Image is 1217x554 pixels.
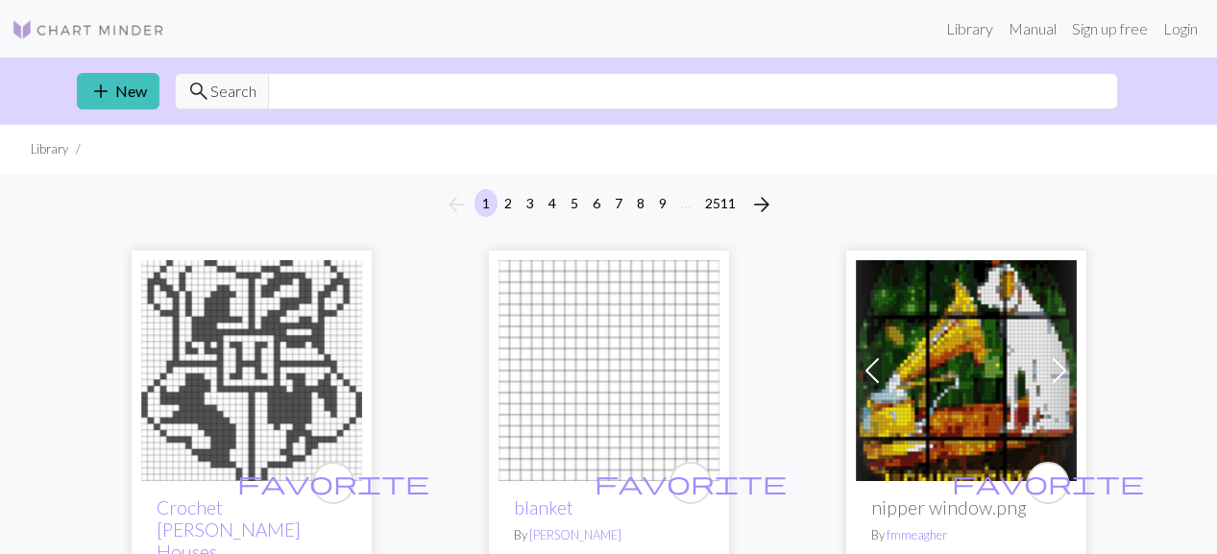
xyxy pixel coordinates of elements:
[514,496,573,518] a: blanket
[312,462,354,504] button: favourite
[77,73,159,109] a: New
[952,468,1144,497] span: favorite
[1064,10,1156,48] a: Sign up free
[585,189,608,217] button: 6
[651,189,674,217] button: 9
[595,464,787,502] i: favourite
[475,189,498,217] button: 1
[187,78,210,105] span: search
[529,527,621,542] a: [PERSON_NAME]
[750,191,773,218] span: arrow_forward
[1027,462,1069,504] button: favourite
[141,260,362,481] img: Crochet Harry Potter Houses
[742,189,781,220] button: Next
[595,468,787,497] span: favorite
[541,189,564,217] button: 4
[750,193,773,216] i: Next
[519,189,542,217] button: 3
[31,140,68,158] li: Library
[141,359,362,377] a: Crochet Harry Potter Houses
[12,18,165,41] img: Logo
[89,78,112,105] span: add
[1001,10,1064,48] a: Manual
[856,260,1077,481] img: nipper window.png
[856,359,1077,377] a: nipper window.png
[669,462,712,504] button: favourite
[887,527,947,542] a: fmmeagher
[437,189,781,220] nav: Page navigation
[697,189,743,217] button: 2511
[210,80,256,103] span: Search
[952,464,1144,502] i: favourite
[938,10,1001,48] a: Library
[607,189,630,217] button: 7
[629,189,652,217] button: 8
[1156,10,1205,48] a: Login
[871,496,1061,518] h2: nipper window.png
[499,260,719,481] img: blanket
[497,189,520,217] button: 2
[499,359,719,377] a: blanket
[871,526,1061,544] p: By
[514,526,704,544] p: By
[237,464,429,502] i: favourite
[237,468,429,497] span: favorite
[563,189,586,217] button: 5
